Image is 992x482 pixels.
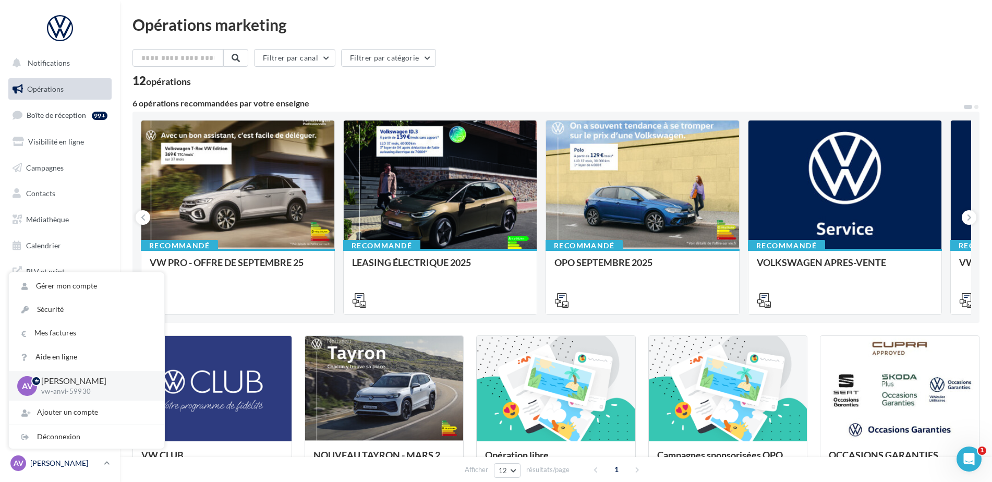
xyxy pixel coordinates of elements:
div: 6 opérations recommandées par votre enseigne [132,99,963,107]
div: NOUVEAU TAYRON - MARS 2025 [313,450,455,471]
div: Recommandé [141,240,218,251]
span: 1 [608,461,625,478]
span: 12 [499,466,507,475]
div: 12 [132,75,191,87]
span: Visibilité en ligne [28,137,84,146]
div: OCCASIONS GARANTIES [829,450,971,471]
div: Ajouter un compte [9,401,164,424]
span: Campagnes [26,163,64,172]
p: vw-anvi-59930 [41,387,148,396]
div: Opération libre [485,450,627,471]
span: Médiathèque [26,215,69,224]
span: Afficher [465,465,488,475]
div: Recommandé [546,240,623,251]
a: Gérer mon compte [9,274,164,298]
span: 1 [978,447,986,455]
a: Boîte de réception99+ [6,104,114,126]
button: Notifications [6,52,110,74]
div: Recommandé [343,240,420,251]
div: OPO SEPTEMBRE 2025 [554,257,731,278]
a: Campagnes DataOnDemand [6,295,114,326]
a: Contacts [6,183,114,204]
span: Notifications [28,58,70,67]
span: AV [22,380,33,392]
a: Médiathèque [6,209,114,231]
div: Opérations marketing [132,17,979,32]
a: Mes factures [9,321,164,345]
div: Recommandé [748,240,825,251]
div: LEASING ÉLECTRIQUE 2025 [352,257,528,278]
a: Sécurité [9,298,164,321]
span: Calendrier [26,241,61,250]
a: Aide en ligne [9,345,164,369]
p: [PERSON_NAME] [30,458,100,468]
div: opérations [146,77,191,86]
a: Visibilité en ligne [6,131,114,153]
div: Déconnexion [9,425,164,449]
button: 12 [494,463,521,478]
span: Contacts [26,189,55,198]
a: Opérations [6,78,114,100]
p: [PERSON_NAME] [41,375,148,387]
div: 99+ [92,112,107,120]
a: Calendrier [6,235,114,257]
div: VW PRO - OFFRE DE SEPTEMBRE 25 [150,257,326,278]
span: Opérations [27,85,64,93]
div: VOLKSWAGEN APRES-VENTE [757,257,933,278]
div: VW CLUB [141,450,283,471]
span: PLV et print personnalisable [26,264,107,287]
iframe: Intercom live chat [957,447,982,472]
span: AV [14,458,23,468]
span: résultats/page [526,465,570,475]
button: Filtrer par catégorie [341,49,436,67]
button: Filtrer par canal [254,49,335,67]
a: PLV et print personnalisable [6,260,114,291]
a: Campagnes [6,157,114,179]
a: AV [PERSON_NAME] [8,453,112,473]
span: Boîte de réception [27,111,86,119]
div: Campagnes sponsorisées OPO [657,450,799,471]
